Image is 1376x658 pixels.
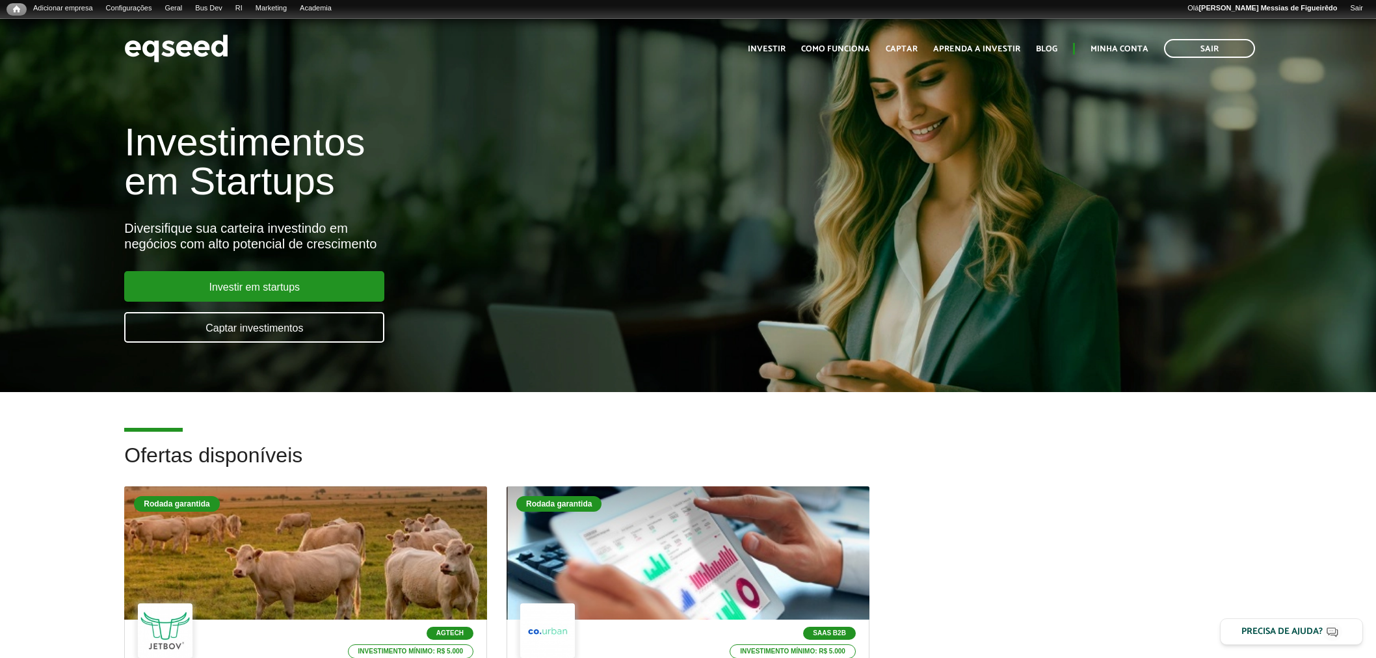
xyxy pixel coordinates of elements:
[124,312,384,343] a: Captar investimentos
[516,496,602,512] div: Rodada garantida
[933,45,1020,53] a: Aprenda a investir
[229,3,249,14] a: RI
[124,444,1251,486] h2: Ofertas disponíveis
[801,45,870,53] a: Como funciona
[7,3,27,16] a: Início
[1343,3,1369,14] a: Sair
[1164,39,1255,58] a: Sair
[99,3,159,14] a: Configurações
[427,627,473,640] p: Agtech
[124,123,793,201] h1: Investimentos em Startups
[158,3,189,14] a: Geral
[803,627,856,640] p: SaaS B2B
[1091,45,1148,53] a: Minha conta
[293,3,338,14] a: Academia
[124,31,228,66] img: EqSeed
[124,271,384,302] a: Investir em startups
[134,496,219,512] div: Rodada garantida
[124,220,793,252] div: Diversifique sua carteira investindo em negócios com alto potencial de crescimento
[886,45,918,53] a: Captar
[189,3,229,14] a: Bus Dev
[249,3,293,14] a: Marketing
[13,5,20,14] span: Início
[1181,3,1343,14] a: Olá[PERSON_NAME] Messias de Figueirêdo
[27,3,99,14] a: Adicionar empresa
[1036,45,1057,53] a: Blog
[1198,4,1337,12] strong: [PERSON_NAME] Messias de Figueirêdo
[748,45,786,53] a: Investir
